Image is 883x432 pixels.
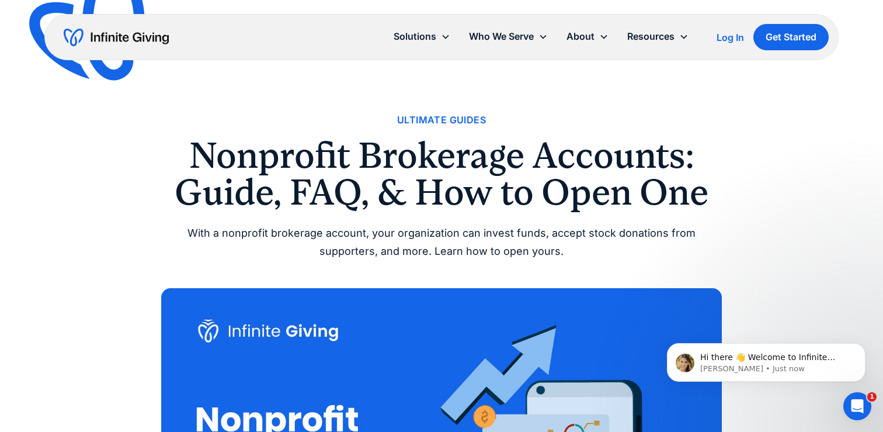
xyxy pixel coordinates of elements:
a: Log In [717,30,744,44]
div: Who We Serve [460,24,557,49]
div: Log In [717,33,744,42]
a: Get Started [753,24,829,50]
div: Who We Serve [469,29,534,44]
a: home [64,28,169,47]
iframe: Intercom live chat [843,392,871,420]
div: About [557,24,618,49]
span: 1 [867,392,877,402]
div: About [566,29,595,44]
div: Solutions [394,29,436,44]
iframe: Intercom notifications message [649,319,883,400]
a: Ultimate Guides [397,112,486,128]
h1: Nonprofit Brokerage Accounts: Guide, FAQ, & How to Open One [161,137,722,210]
div: With a nonprofit brokerage account, your organization can invest funds, accept stock donations fr... [161,224,722,260]
div: Resources [627,29,675,44]
div: Resources [618,24,698,49]
div: Solutions [384,24,460,49]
